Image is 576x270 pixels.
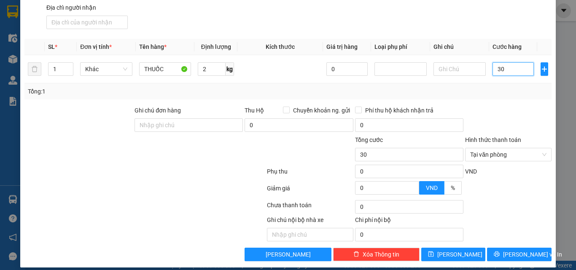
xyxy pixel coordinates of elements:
button: delete [28,62,41,76]
input: VD: Bàn, Ghế [139,62,191,76]
input: Ghi Chú [433,62,486,76]
span: Tại văn phòng [470,148,546,161]
div: Tổng: 1 [28,87,223,96]
button: [PERSON_NAME] [245,248,331,261]
span: Tổng cước [355,136,383,143]
div: Chưa thanh toán [266,200,354,215]
div: Phụ thu [266,167,354,182]
button: save[PERSON_NAME] [421,248,486,261]
span: Chuyển khoản ng. gửi [290,106,353,115]
span: Tên hàng [139,43,167,50]
span: kg [226,62,234,76]
span: Xóa Thông tin [363,250,399,259]
span: Đơn vị tính [80,43,112,50]
label: Hình thức thanh toán [465,136,521,143]
span: Giá trị hàng [326,43,358,50]
span: Kích thước [266,43,295,50]
span: % [451,184,455,191]
button: deleteXóa Thông tin [333,248,420,261]
input: Ghi chú đơn hàng [135,118,243,132]
span: delete [353,251,359,258]
input: Địa chỉ của người nhận [46,16,128,29]
span: save [428,251,434,258]
span: Phí thu hộ khách nhận trả [362,106,437,115]
span: plus [541,66,548,72]
button: printer[PERSON_NAME] và In [487,248,552,261]
button: plus [541,62,548,76]
span: [PERSON_NAME] và In [503,250,562,259]
input: Nhập ghi chú [267,228,353,241]
span: printer [494,251,500,258]
th: Ghi chú [430,39,489,55]
input: 0 [326,62,368,76]
span: [PERSON_NAME] [266,250,311,259]
span: VND [465,168,477,175]
span: Cước hàng [493,43,522,50]
span: Thu Hộ [245,107,264,114]
div: Giảm giá [266,184,354,198]
th: Loại phụ phí [371,39,430,55]
div: Ghi chú nội bộ nhà xe [267,215,353,228]
div: Địa chỉ người nhận [46,3,128,12]
span: Khác [85,63,127,75]
span: VND [426,184,438,191]
div: Chi phí nội bộ [355,215,463,228]
span: [PERSON_NAME] [437,250,482,259]
span: SL [48,43,55,50]
span: Định lượng [201,43,231,50]
label: Ghi chú đơn hàng [135,107,181,114]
